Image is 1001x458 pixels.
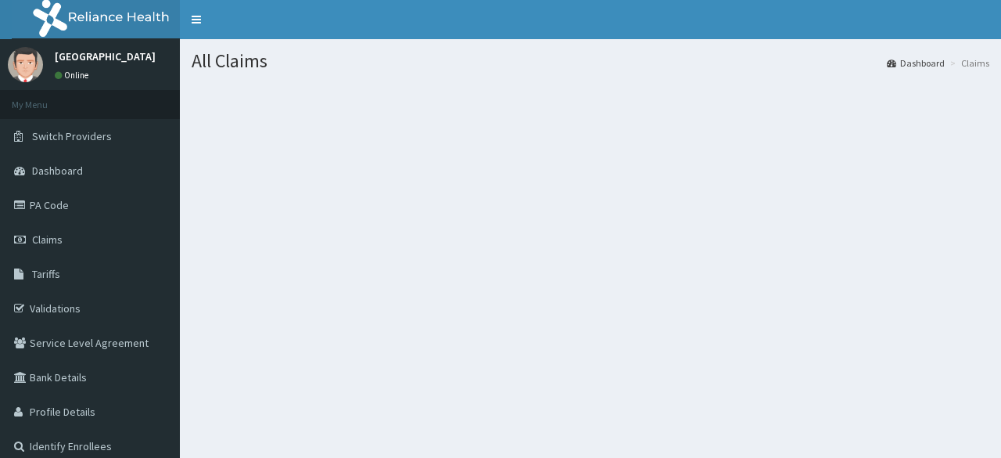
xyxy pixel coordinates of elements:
[32,233,63,247] span: Claims
[887,56,945,70] a: Dashboard
[32,267,60,281] span: Tariffs
[55,51,156,62] p: [GEOGRAPHIC_DATA]
[32,129,112,143] span: Switch Providers
[946,56,989,70] li: Claims
[8,47,43,82] img: User Image
[32,164,83,178] span: Dashboard
[192,51,989,71] h1: All Claims
[55,70,92,81] a: Online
